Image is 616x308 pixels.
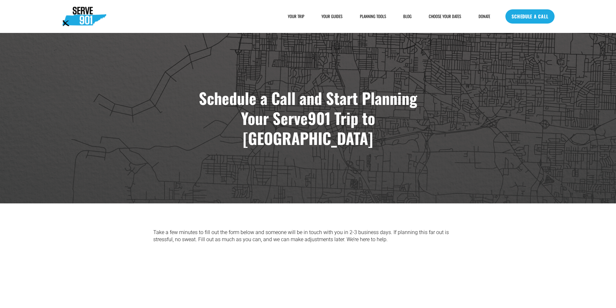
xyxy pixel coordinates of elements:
span: YOUR TRIP [288,14,304,19]
img: Serve901 [62,7,106,26]
a: folder dropdown [288,13,304,20]
a: DONATE [479,13,490,20]
span: PLANNING TOOLS [360,14,386,19]
a: YOUR GUIDES [321,13,342,20]
strong: Schedule a Call and Start Planning Your Serve901 Trip to [GEOGRAPHIC_DATA] [199,87,421,149]
a: BLOG [403,13,412,20]
a: CHOOSE YOUR DATES [429,13,461,20]
a: folder dropdown [360,13,386,20]
p: Take a few minutes to fill out the form below and someone will be in touch with you in 2-3 busine... [153,229,463,243]
a: SCHEDULE A CALL [505,9,554,24]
